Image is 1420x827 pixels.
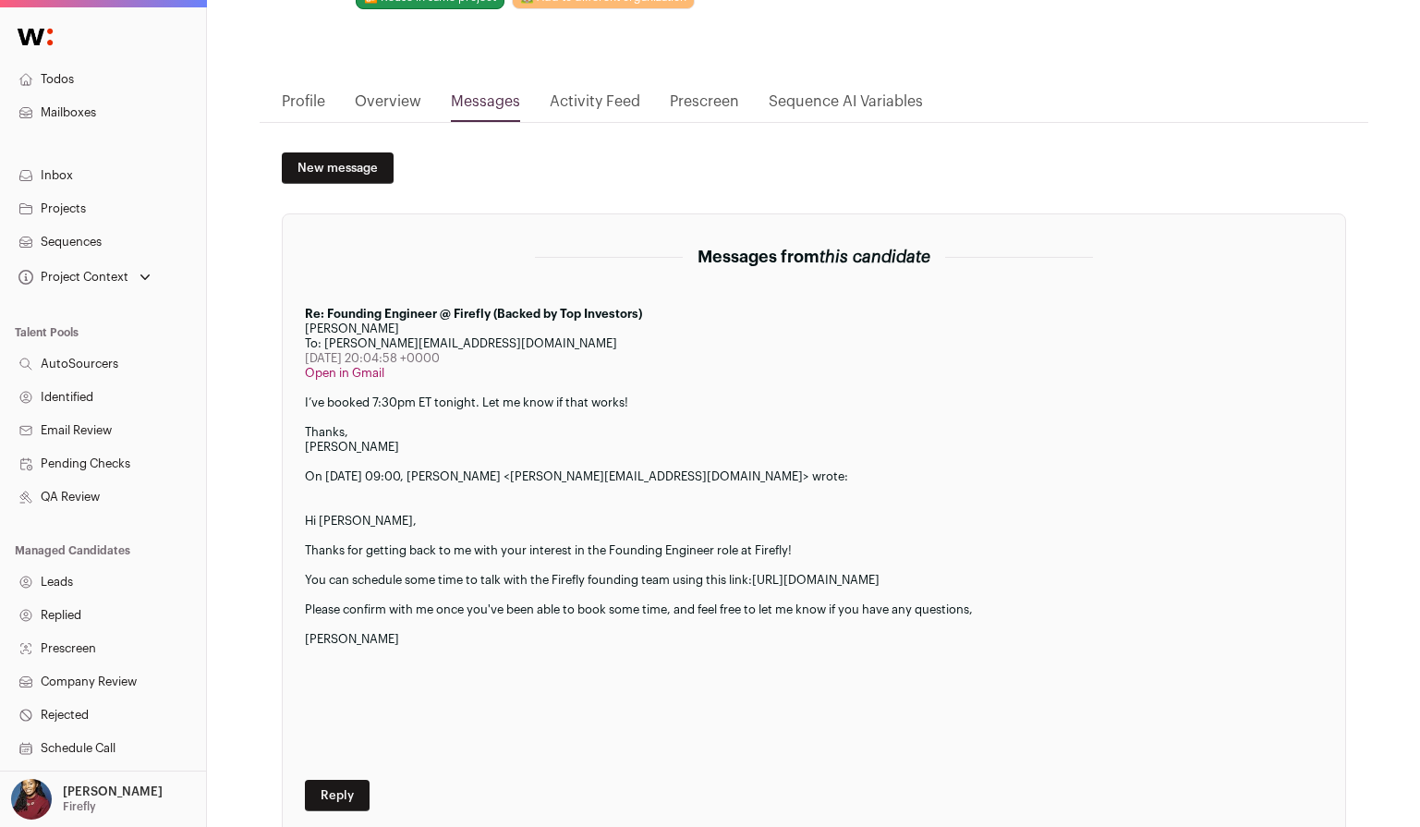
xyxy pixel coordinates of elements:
[7,779,166,820] button: Open dropdown
[305,425,1323,455] div: Thanks,
[11,779,52,820] img: 10010497-medium_jpg
[7,18,63,55] img: Wellfound
[451,91,520,122] a: Messages
[282,91,325,122] a: Profile
[63,799,96,814] p: Firefly
[550,91,640,122] a: Activity Feed
[305,395,1323,410] p: I’ve booked 7:30pm ET tonight. Let me know if that works!
[698,244,930,270] h2: Messages from
[63,784,163,799] p: [PERSON_NAME]
[305,455,1323,499] div: On [DATE] 09:00, [PERSON_NAME] <[PERSON_NAME][EMAIL_ADDRESS][DOMAIN_NAME]> wrote:
[670,91,739,122] a: Prescreen
[819,249,930,265] span: this candidate
[282,152,394,184] a: New message
[355,91,421,122] a: Overview
[15,264,154,290] button: Open dropdown
[305,543,1323,558] div: Thanks for getting back to me with your interest in the Founding Engineer role at Firefly!
[752,574,880,586] a: [URL][DOMAIN_NAME]
[305,367,384,379] a: Open in Gmail
[305,351,1323,366] div: [DATE] 20:04:58 +0000
[305,336,1323,351] div: To: [PERSON_NAME][EMAIL_ADDRESS][DOMAIN_NAME]
[305,322,1323,336] div: [PERSON_NAME]
[305,440,1323,455] div: [PERSON_NAME]
[305,307,1323,322] div: Re: Founding Engineer @ Firefly (Backed by Top Investors)
[305,514,1323,529] div: Hi [PERSON_NAME],
[305,780,370,811] a: Reply
[305,632,1323,647] div: [PERSON_NAME]
[305,602,1323,617] div: Please confirm with me once you've been able to book some time, and feel free to let me know if y...
[15,270,128,285] div: Project Context
[305,573,1323,588] div: You can schedule some time to talk with the Firefly founding team using this link:
[769,91,923,122] a: Sequence AI Variables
